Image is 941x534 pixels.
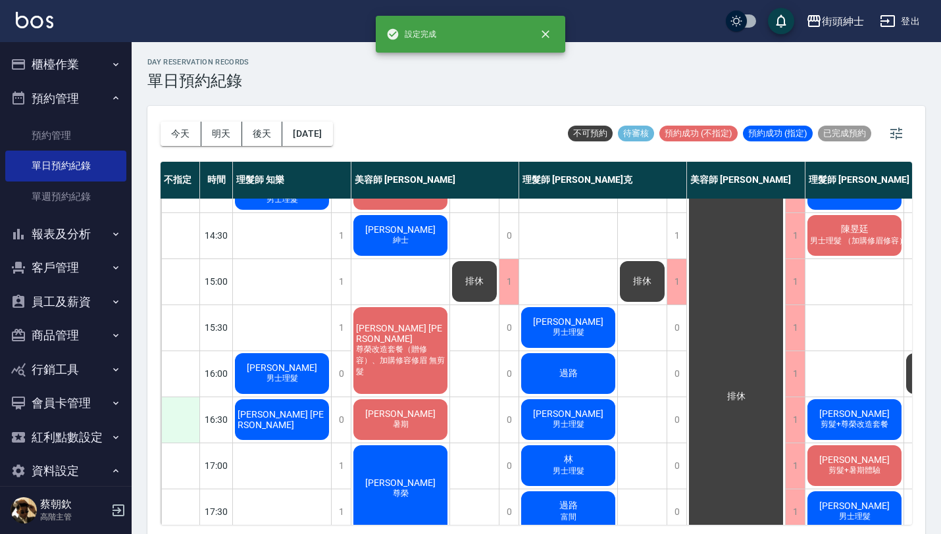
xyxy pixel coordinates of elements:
[40,511,107,523] p: 高階主管
[836,511,873,522] span: 男士理髮
[687,162,805,199] div: 美容師 [PERSON_NAME]
[875,9,925,34] button: 登出
[667,397,686,443] div: 0
[557,368,580,379] span: 過路
[531,20,560,49] button: close
[499,443,519,489] div: 0
[16,12,53,28] img: Logo
[499,259,519,304] div: 1
[550,466,587,477] span: 男士理髮
[233,162,351,199] div: 理髮師 知樂
[667,259,686,304] div: 1
[200,443,233,489] div: 17:00
[200,258,233,304] div: 15:00
[667,351,686,397] div: 0
[817,500,892,511] span: [PERSON_NAME]
[5,120,126,151] a: 預約管理
[5,47,126,82] button: 櫃檯作業
[5,420,126,454] button: 紅利點數設定
[5,454,126,488] button: 資料設定
[331,351,351,397] div: 0
[818,419,891,430] span: 剪髮+尊榮改造套餐
[659,128,738,139] span: 預約成功 (不指定)
[667,443,686,489] div: 0
[817,454,892,465] span: [PERSON_NAME]
[264,373,301,384] span: 男士理髮
[838,224,871,235] span: 陳昱廷
[282,122,332,146] button: [DATE]
[568,128,613,139] span: 不可預約
[561,454,576,466] span: 林
[390,488,411,499] span: 尊榮
[5,386,126,420] button: 會員卡管理
[386,28,436,41] span: 設定完成
[5,251,126,285] button: 客戶管理
[768,8,794,34] button: save
[200,304,233,351] div: 15:30
[5,318,126,352] button: 商品管理
[630,276,654,287] span: 排休
[463,276,486,287] span: 排休
[499,305,519,351] div: 0
[244,362,320,373] span: [PERSON_NAME]
[667,305,686,351] div: 0
[801,8,869,35] button: 街頭紳士
[353,344,447,377] span: 尊榮改造套餐（贈修容）、加購修容修眉 無剪髮
[826,465,883,476] span: 剪髮+暑期體驗
[817,408,892,419] span: [PERSON_NAME]
[147,58,249,66] h2: day Reservation records
[161,162,200,199] div: 不指定
[200,351,233,397] div: 16:00
[5,182,126,212] a: 單週預約紀錄
[11,497,37,523] img: Person
[331,259,351,304] div: 1
[5,352,126,387] button: 行銷工具
[530,316,606,327] span: [PERSON_NAME]
[200,397,233,443] div: 16:30
[363,408,438,419] span: [PERSON_NAME]
[530,408,606,419] span: [PERSON_NAME]
[161,122,201,146] button: 今天
[5,151,126,181] a: 單日預約紀錄
[499,397,519,443] div: 0
[264,194,301,205] span: 男士理髮
[550,419,587,430] span: 男士理髮
[331,397,351,443] div: 0
[519,162,687,199] div: 理髮師 [PERSON_NAME]克
[201,122,242,146] button: 明天
[785,213,805,258] div: 1
[822,13,864,30] div: 街頭紳士
[807,235,909,247] span: 男士理髮 （加購修眉修容）
[40,498,107,511] h5: 蔡朝欽
[818,128,871,139] span: 已完成預約
[785,443,805,489] div: 1
[785,351,805,397] div: 1
[5,217,126,251] button: 報表及分析
[785,259,805,304] div: 1
[785,397,805,443] div: 1
[331,213,351,258] div: 1
[558,512,579,523] span: 富間
[331,305,351,351] div: 1
[390,235,411,246] span: 紳士
[5,285,126,319] button: 員工及薪資
[550,327,587,338] span: 男士理髮
[200,162,233,199] div: 時間
[499,351,519,397] div: 0
[235,409,329,430] span: [PERSON_NAME] [PERSON_NAME]
[5,82,126,116] button: 預約管理
[200,212,233,258] div: 14:30
[363,224,438,235] span: [PERSON_NAME]
[147,72,249,90] h3: 單日預約紀錄
[725,391,748,402] span: 排休
[242,122,283,146] button: 後天
[390,419,411,430] span: 暑期
[785,305,805,351] div: 1
[331,443,351,489] div: 1
[499,213,519,258] div: 0
[351,162,519,199] div: 美容師 [PERSON_NAME]
[743,128,813,139] span: 預約成功 (指定)
[557,500,580,512] span: 過路
[618,128,654,139] span: 待審核
[667,213,686,258] div: 1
